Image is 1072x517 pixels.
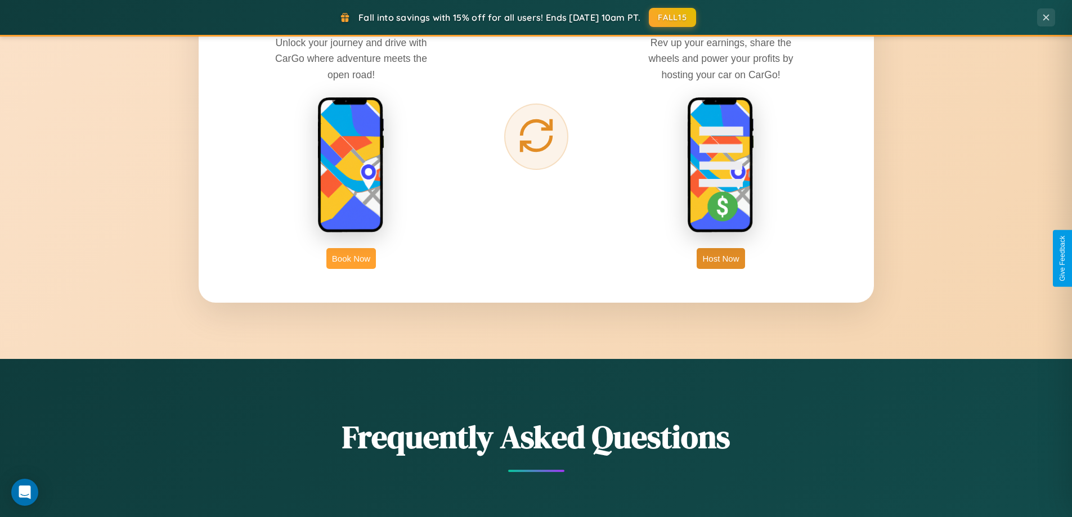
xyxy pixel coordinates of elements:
p: Rev up your earnings, share the wheels and power your profits by hosting your car on CarGo! [636,35,805,82]
p: Unlock your journey and drive with CarGo where adventure meets the open road! [267,35,436,82]
h2: Frequently Asked Questions [199,415,874,458]
img: rent phone [317,97,385,234]
button: Book Now [326,248,376,269]
div: Open Intercom Messenger [11,479,38,506]
div: Give Feedback [1058,236,1066,281]
span: Fall into savings with 15% off for all users! Ends [DATE] 10am PT. [358,12,640,23]
button: FALL15 [649,8,696,27]
button: Host Now [697,248,744,269]
img: host phone [687,97,755,234]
